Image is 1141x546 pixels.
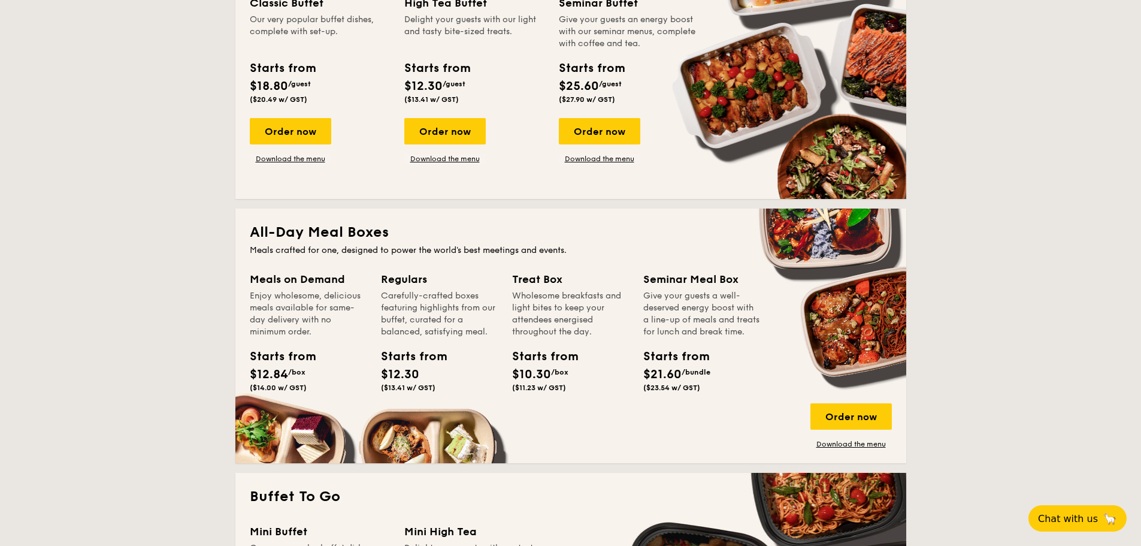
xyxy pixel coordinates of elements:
div: Give your guests an energy boost with our seminar menus, complete with coffee and tea. [559,14,699,50]
h2: Buffet To Go [250,487,892,506]
span: ($13.41 w/ GST) [381,384,435,392]
span: $18.80 [250,79,288,93]
button: Chat with us🦙 [1028,505,1127,532]
div: Delight your guests with our light and tasty bite-sized treats. [404,14,544,50]
a: Download the menu [559,154,640,164]
div: Starts from [559,59,624,77]
span: ($11.23 w/ GST) [512,384,566,392]
a: Download the menu [250,154,331,164]
div: Order now [250,118,331,144]
div: Give your guests a well-deserved energy boost with a line-up of meals and treats for lunch and br... [643,290,760,338]
span: ($23.54 w/ GST) [643,384,700,392]
div: Seminar Meal Box [643,271,760,288]
a: Download the menu [810,439,892,449]
span: 🦙 [1103,512,1117,526]
span: $25.60 [559,79,599,93]
div: Meals on Demand [250,271,367,288]
div: Starts from [643,348,697,366]
div: Meals crafted for one, designed to power the world's best meetings and events. [250,245,892,257]
span: $12.30 [404,79,443,93]
div: Our very popular buffet dishes, complete with set-up. [250,14,390,50]
div: Regulars [381,271,498,288]
div: Carefully-crafted boxes featuring highlights from our buffet, curated for a balanced, satisfying ... [381,290,498,338]
span: $21.60 [643,367,682,382]
span: /box [551,368,568,376]
span: $12.30 [381,367,419,382]
div: Starts from [404,59,470,77]
a: Download the menu [404,154,486,164]
span: ($14.00 w/ GST) [250,384,307,392]
div: Order now [810,403,892,430]
div: Enjoy wholesome, delicious meals available for same-day delivery with no minimum order. [250,290,367,338]
div: Wholesome breakfasts and light bites to keep your attendees energised throughout the day. [512,290,629,338]
div: Mini Buffet [250,523,390,540]
span: ($20.49 w/ GST) [250,95,307,104]
div: Order now [559,118,640,144]
span: ($13.41 w/ GST) [404,95,459,104]
span: /guest [288,80,311,88]
div: Starts from [381,348,435,366]
span: Chat with us [1038,513,1098,524]
div: Order now [404,118,486,144]
div: Starts from [512,348,566,366]
span: /guest [599,80,622,88]
span: $10.30 [512,367,551,382]
div: Treat Box [512,271,629,288]
span: ($27.90 w/ GST) [559,95,615,104]
span: $12.84 [250,367,288,382]
span: /guest [443,80,465,88]
span: /bundle [682,368,710,376]
div: Mini High Tea [404,523,544,540]
div: Starts from [250,348,304,366]
h2: All-Day Meal Boxes [250,223,892,242]
div: Starts from [250,59,315,77]
span: /box [288,368,305,376]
